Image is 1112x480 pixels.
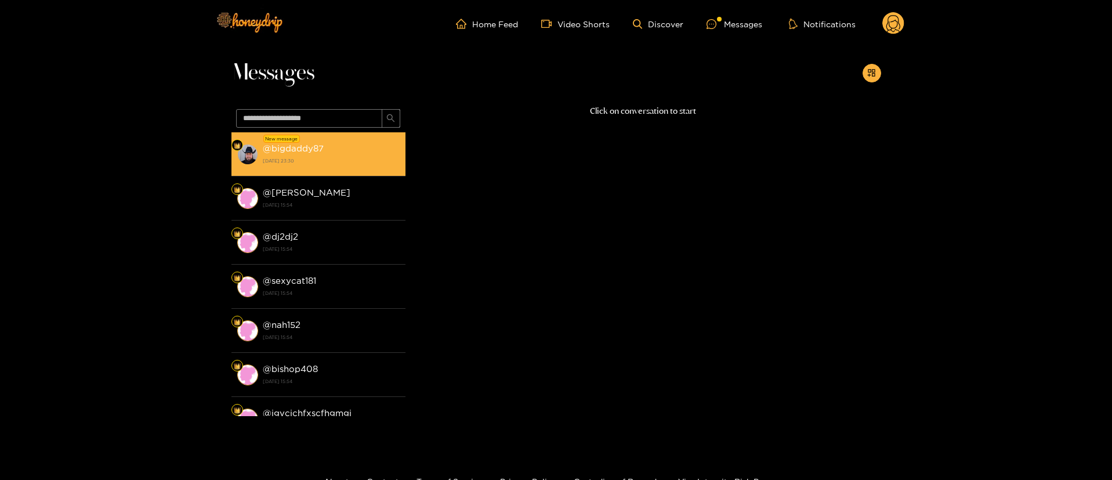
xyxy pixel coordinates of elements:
[237,364,258,385] img: conversation
[234,230,241,237] img: Fan Level
[263,135,300,143] div: New message
[263,332,400,342] strong: [DATE] 15:54
[785,18,859,30] button: Notifications
[386,114,395,124] span: search
[234,186,241,193] img: Fan Level
[707,17,762,31] div: Messages
[237,409,258,430] img: conversation
[263,232,298,241] strong: @ dj2dj2
[231,59,314,87] span: Messages
[263,200,400,210] strong: [DATE] 15:54
[234,142,241,149] img: Fan Level
[263,408,352,418] strong: @ jgvcjchfxscfhgmgj
[234,363,241,370] img: Fan Level
[263,364,318,374] strong: @ bishop408
[263,143,324,153] strong: @ bigdaddy87
[234,407,241,414] img: Fan Level
[234,275,241,281] img: Fan Level
[863,64,881,82] button: appstore-add
[263,320,300,330] strong: @ nah152
[541,19,610,29] a: Video Shorts
[633,19,683,29] a: Discover
[263,288,400,298] strong: [DATE] 15:54
[234,319,241,326] img: Fan Level
[263,187,350,197] strong: @ [PERSON_NAME]
[541,19,557,29] span: video-camera
[456,19,472,29] span: home
[263,156,400,166] strong: [DATE] 23:30
[237,188,258,209] img: conversation
[405,104,881,118] p: Click on conversation to start
[867,68,876,78] span: appstore-add
[237,232,258,253] img: conversation
[382,109,400,128] button: search
[237,276,258,297] img: conversation
[456,19,518,29] a: Home Feed
[263,376,400,387] strong: [DATE] 15:54
[237,144,258,165] img: conversation
[237,320,258,341] img: conversation
[263,244,400,254] strong: [DATE] 15:54
[263,276,316,286] strong: @ sexycat181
